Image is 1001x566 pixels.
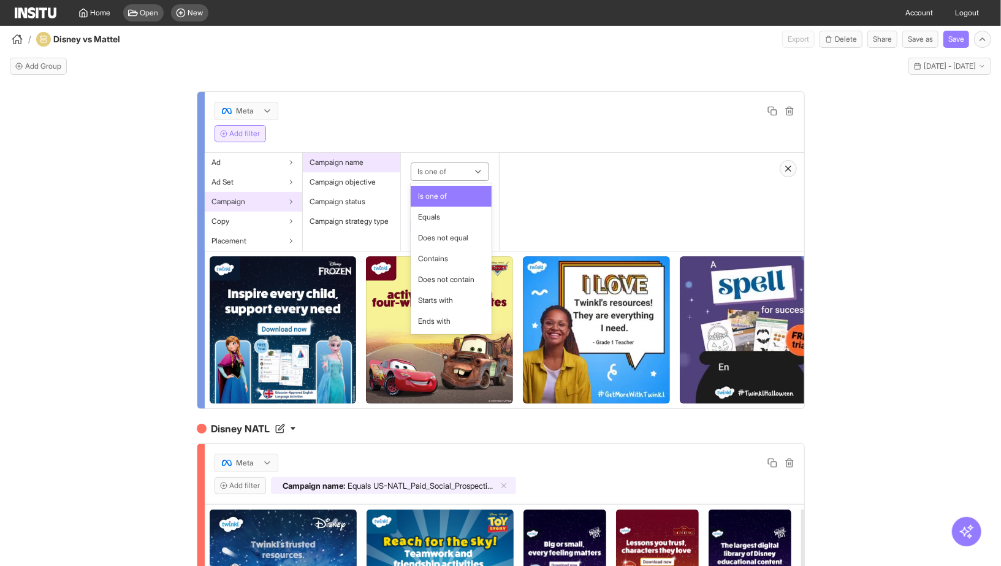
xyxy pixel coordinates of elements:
[418,191,447,202] span: Is one of
[283,481,346,491] span: Campaign name :
[310,216,389,226] span: Campaign strategy type
[91,8,111,18] span: Home
[36,32,153,47] div: Disney vs Mattel
[210,256,357,403] img: tr9xnfamtdem17gh7yg4
[215,125,266,142] button: Add filter
[212,236,247,246] span: Placement
[310,197,366,207] span: Campaign status
[212,158,221,167] span: Ad
[943,31,969,48] button: Save
[212,177,234,187] span: Ad Set
[418,274,474,285] span: Does not contain
[310,158,364,167] span: Campaign name
[188,8,204,18] span: New
[374,481,496,491] span: US-NATL_Paid_Social_Prospecting_Interests_Sales_Disney_Properties_July25
[418,212,440,223] span: Equals
[348,481,371,491] span: Equals
[418,295,453,306] span: Starts with
[418,232,468,243] span: Does not equal
[908,58,991,75] button: [DATE] - [DATE]
[215,477,266,494] button: Add filter
[212,197,246,207] span: Campaign
[53,33,153,45] h4: Disney vs Mattel
[867,31,897,48] button: Share
[418,253,448,264] span: Contains
[782,31,815,48] span: Can currently only export from Insights reports.
[902,31,938,48] button: Save as
[28,33,31,45] span: /
[140,8,159,18] span: Open
[197,421,805,436] h4: Disney NATL
[10,32,31,47] button: /
[310,177,376,187] span: Campaign objective
[782,31,815,48] button: Export
[15,7,56,18] img: Logo
[820,31,862,48] button: Delete
[924,61,976,71] span: [DATE] - [DATE]
[271,477,516,494] div: Campaign name:EqualsUS-NATL_Paid_Social_Prospecting_Interests_Sales_Disney_Properties_July25
[418,316,451,327] span: Ends with
[10,58,67,75] button: Add Group
[212,216,230,226] span: Copy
